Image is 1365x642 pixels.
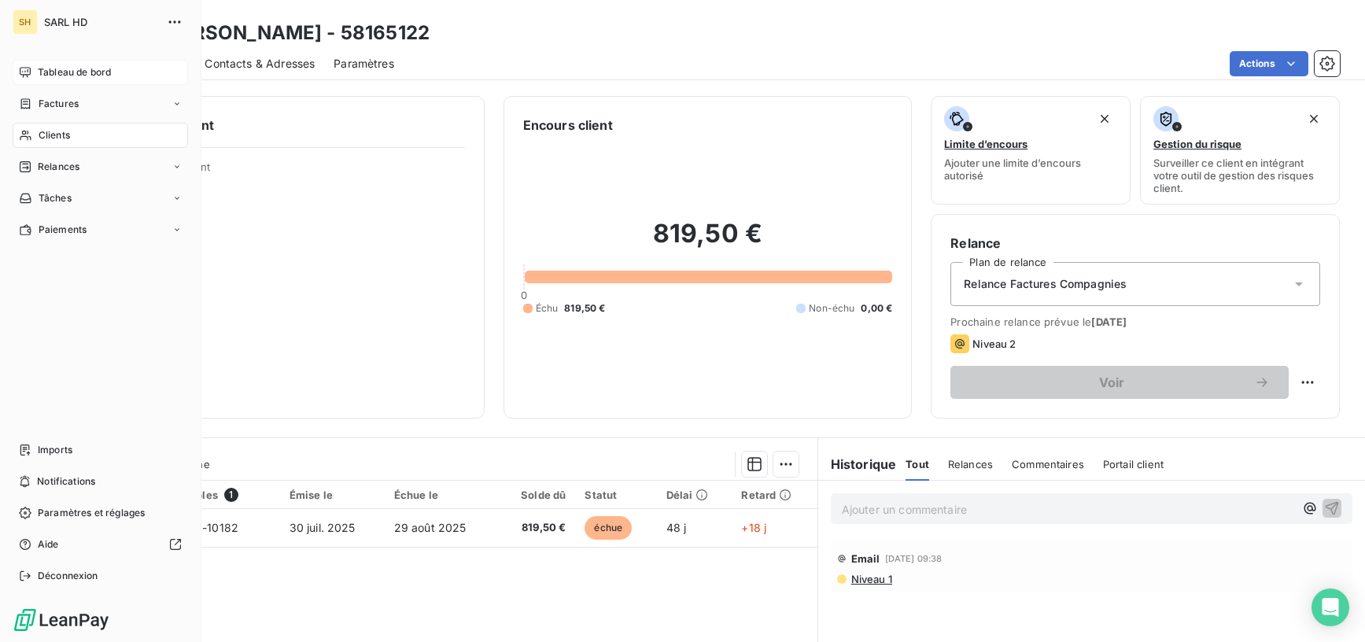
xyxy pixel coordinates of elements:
span: Paiements [39,223,87,237]
h6: Historique [818,455,897,474]
img: Logo LeanPay [13,607,110,633]
span: Clients [39,128,70,142]
div: Solde dû [506,489,566,501]
span: Surveiller ce client en intégrant votre outil de gestion des risques client. [1153,157,1326,194]
h6: Relance [950,234,1320,253]
span: 0,00 € [861,301,892,315]
div: Émise le [290,489,375,501]
h2: 819,50 € [523,218,893,265]
h6: Encours client [523,116,613,135]
h6: Informations client [95,116,465,135]
span: Niveau 2 [972,338,1016,350]
span: 30 juil. 2025 [290,521,356,534]
div: Open Intercom Messenger [1312,588,1349,626]
button: Voir [950,366,1289,399]
span: 48 j [666,521,687,534]
span: Tout [906,458,929,470]
span: Commentaires [1012,458,1084,470]
button: Gestion du risqueSurveiller ce client en intégrant votre outil de gestion des risques client. [1140,96,1340,205]
span: Échu [536,301,559,315]
div: Retard [741,489,807,501]
span: Contacts & Adresses [205,56,315,72]
span: Limite d’encours [944,138,1027,150]
span: échue [585,516,632,540]
span: Paramètres et réglages [38,506,145,520]
span: Voir [969,376,1254,389]
span: Gestion du risque [1153,138,1241,150]
span: Niveau 1 [850,573,892,585]
span: Non-échu [809,301,854,315]
span: +18 j [741,521,766,534]
span: [DATE] 09:38 [885,554,943,563]
span: Portail client [1103,458,1164,470]
button: Limite d’encoursAjouter une limite d’encours autorisé [931,96,1131,205]
span: Paramètres [334,56,394,72]
span: [DATE] [1091,315,1127,328]
span: Factures [39,97,79,111]
span: Aide [38,537,59,552]
span: 819,50 € [564,301,605,315]
a: Aide [13,532,188,557]
span: Prochaine relance prévue le [950,315,1320,328]
span: SARL HD [44,16,157,28]
button: Actions [1230,51,1308,76]
span: 819,50 € [506,520,566,536]
span: Propriétés Client [127,160,465,183]
span: Tâches [39,191,72,205]
span: 29 août 2025 [394,521,467,534]
span: Notifications [37,474,95,489]
span: Relances [38,160,79,174]
span: Déconnexion [38,569,98,583]
span: 0 [521,289,527,301]
span: 1 [224,488,238,502]
span: Imports [38,443,72,457]
div: Délai [666,489,723,501]
span: Relances [948,458,993,470]
span: Email [851,552,880,565]
div: SH [13,9,38,35]
span: Relance Factures Compagnies [964,276,1127,292]
span: Tableau de bord [38,65,111,79]
div: Échue le [394,489,488,501]
div: Statut [585,489,647,501]
h3: M [PERSON_NAME] - 58165122 [138,19,430,47]
span: Ajouter une limite d’encours autorisé [944,157,1117,182]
